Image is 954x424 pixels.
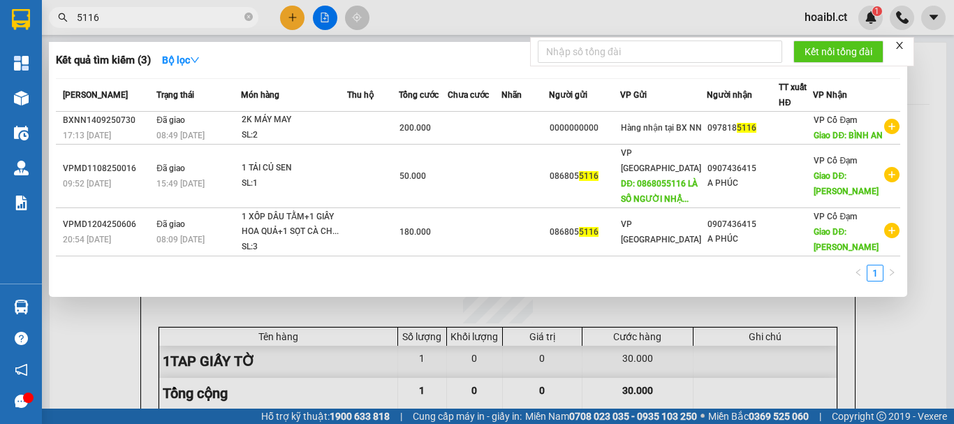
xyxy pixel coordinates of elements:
button: left [850,265,867,282]
span: 5116 [737,123,756,133]
span: Tổng cước [399,90,439,100]
li: Previous Page [850,265,867,282]
span: Món hàng [241,90,279,100]
li: Next Page [883,265,900,282]
span: notification [15,363,28,377]
span: Đã giao [156,115,185,125]
div: 0907436415 [707,161,778,176]
div: 2K MÁY MAY [242,112,346,128]
img: dashboard-icon [14,56,29,71]
div: BXNN1409250730 [63,113,152,128]
span: DĐ: 0868055116 LÀ SỐ NGƯỜI NHẬ... [621,179,698,204]
input: Nhập số tổng đài [538,41,782,63]
span: Hàng nhận tại BX NN [621,123,702,133]
span: 200.000 [399,123,431,133]
span: VP Cổ Đạm [814,156,857,166]
span: 20:54 [DATE] [63,235,111,244]
span: Đã giao [156,163,185,173]
div: 1 TẢI CỦ SEN [242,161,346,176]
span: VP [GEOGRAPHIC_DATA] [621,219,701,244]
span: plus-circle [884,223,900,238]
span: message [15,395,28,408]
div: VPMD1108250016 [63,161,152,176]
span: Giao DĐ: BÌNH AN [814,131,883,140]
input: Tìm tên, số ĐT hoặc mã đơn [77,10,242,25]
span: Người nhận [707,90,752,100]
div: 097818 [707,121,778,136]
li: 1 [867,265,883,282]
span: [PERSON_NAME] [63,90,128,100]
span: right [888,268,896,277]
span: 08:09 [DATE] [156,235,205,244]
span: 5116 [579,227,599,237]
span: VP Nhận [813,90,847,100]
div: 1 XỐP DÂU TẰM+1 GIẤY HOA QUẢ+1 SỌT CÀ CH... [242,210,346,240]
button: Kết nối tổng đài [793,41,883,63]
img: warehouse-icon [14,161,29,175]
div: VPMD1204250606 [63,217,152,232]
span: Thu hộ [347,90,374,100]
div: SL: 2 [242,128,346,143]
span: 5116 [579,171,599,181]
span: close-circle [244,11,253,24]
img: warehouse-icon [14,126,29,140]
div: SL: 1 [242,176,346,191]
div: 0000000000 [550,121,620,136]
button: right [883,265,900,282]
span: left [854,268,863,277]
span: VP [GEOGRAPHIC_DATA] [621,148,701,173]
span: Đã giao [156,219,185,229]
span: VP Cổ Đạm [814,212,857,221]
img: warehouse-icon [14,300,29,314]
span: TT xuất HĐ [779,82,807,108]
span: 15:49 [DATE] [156,179,205,189]
div: SL: 3 [242,240,346,255]
span: 09:52 [DATE] [63,179,111,189]
div: 086805 [550,225,620,240]
span: plus-circle [884,167,900,182]
span: close [895,41,904,50]
a: 1 [867,265,883,281]
img: logo-vxr [12,9,30,30]
button: Bộ lọcdown [151,49,211,71]
span: 50.000 [399,171,426,181]
span: VP Gửi [620,90,647,100]
span: 17:13 [DATE] [63,131,111,140]
span: search [58,13,68,22]
div: 086805 [550,169,620,184]
span: Chưa cước [448,90,489,100]
div: 0907436415 [707,217,778,232]
span: Giao DĐ: [PERSON_NAME] [814,227,879,252]
img: solution-icon [14,196,29,210]
span: Nhãn [501,90,522,100]
span: 180.000 [399,227,431,237]
div: A PHÚC [707,232,778,247]
span: close-circle [244,13,253,21]
span: Giao DĐ: [PERSON_NAME] [814,171,879,196]
span: Kết nối tổng đài [805,44,872,59]
span: down [190,55,200,65]
h3: Kết quả tìm kiếm ( 3 ) [56,53,151,68]
img: warehouse-icon [14,91,29,105]
span: question-circle [15,332,28,345]
span: 08:49 [DATE] [156,131,205,140]
div: A PHÚC [707,176,778,191]
span: Người gửi [549,90,587,100]
span: VP Cổ Đạm [814,115,857,125]
strong: Bộ lọc [162,54,200,66]
span: Trạng thái [156,90,194,100]
span: plus-circle [884,119,900,134]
